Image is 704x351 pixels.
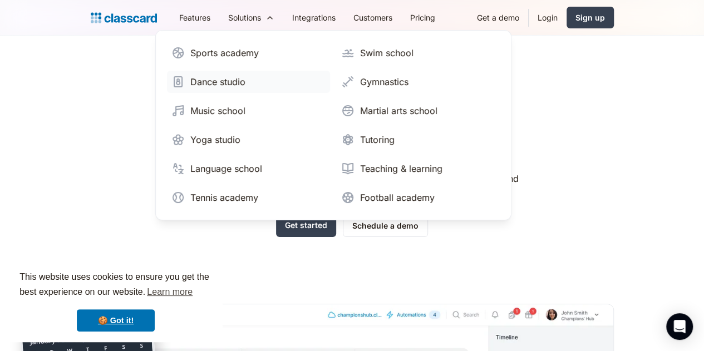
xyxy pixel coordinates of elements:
[155,30,511,220] nav: Solutions
[360,104,437,117] div: Martial arts school
[276,214,336,237] a: Get started
[401,5,444,30] a: Pricing
[360,133,395,146] div: Tutoring
[360,75,408,88] div: Gymnastics
[19,270,212,300] span: This website uses cookies to ensure you get the best experience on our website.
[170,5,219,30] a: Features
[283,5,344,30] a: Integrations
[575,12,605,23] div: Sign up
[529,5,567,30] a: Login
[167,42,330,64] a: Sports academy
[167,157,330,180] a: Language school
[9,260,223,342] div: cookieconsent
[337,186,500,209] a: Football academy
[190,133,240,146] div: Yoga studio
[167,100,330,122] a: Music school
[567,7,614,28] a: Sign up
[167,128,330,151] a: Yoga studio
[145,284,194,300] a: learn more about cookies
[360,191,435,204] div: Football academy
[468,5,528,30] a: Get a demo
[228,12,261,23] div: Solutions
[337,71,500,93] a: Gymnastics
[337,128,500,151] a: Tutoring
[167,186,330,209] a: Tennis academy
[77,309,155,332] a: dismiss cookie message
[91,10,157,26] a: Logo
[190,104,245,117] div: Music school
[344,5,401,30] a: Customers
[190,191,258,204] div: Tennis academy
[337,100,500,122] a: Martial arts school
[190,75,245,88] div: Dance studio
[190,162,262,175] div: Language school
[360,46,413,60] div: Swim school
[360,162,442,175] div: Teaching & learning
[343,214,428,237] a: Schedule a demo
[219,5,283,30] div: Solutions
[337,157,500,180] a: Teaching & learning
[666,313,693,340] div: Open Intercom Messenger
[190,46,259,60] div: Sports academy
[337,42,500,64] a: Swim school
[167,71,330,93] a: Dance studio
